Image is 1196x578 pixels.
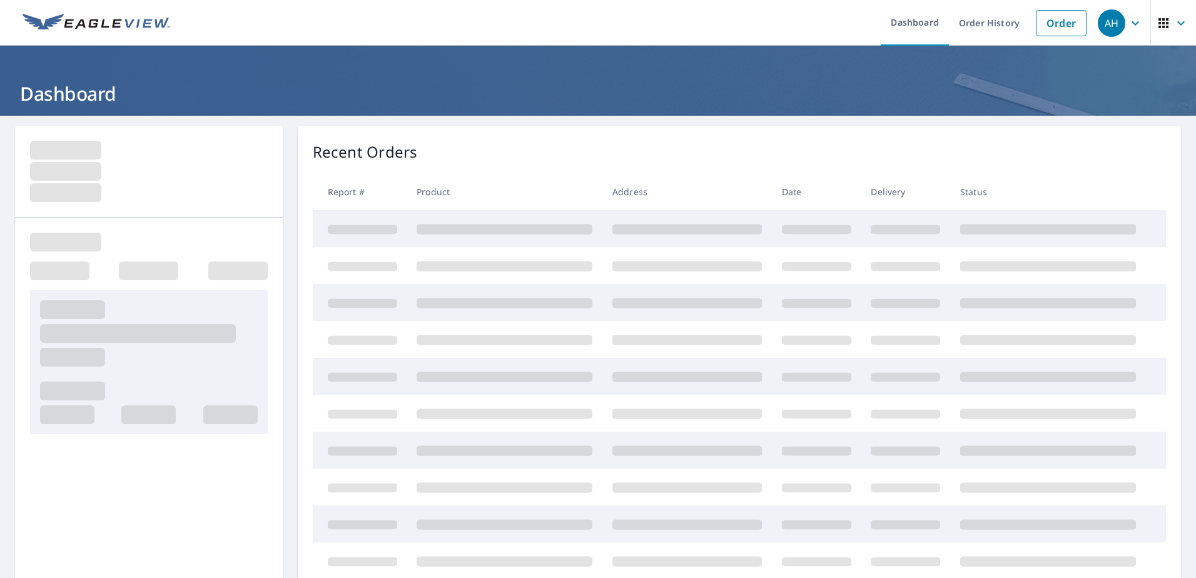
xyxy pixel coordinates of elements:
th: Product [407,173,602,210]
div: AH [1098,9,1125,37]
th: Report # [313,173,407,210]
th: Date [772,173,861,210]
a: Order [1036,10,1087,36]
th: Delivery [861,173,950,210]
p: Recent Orders [313,141,418,163]
img: EV Logo [23,14,170,33]
th: Address [602,173,772,210]
h1: Dashboard [15,81,1181,106]
th: Status [950,173,1146,210]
